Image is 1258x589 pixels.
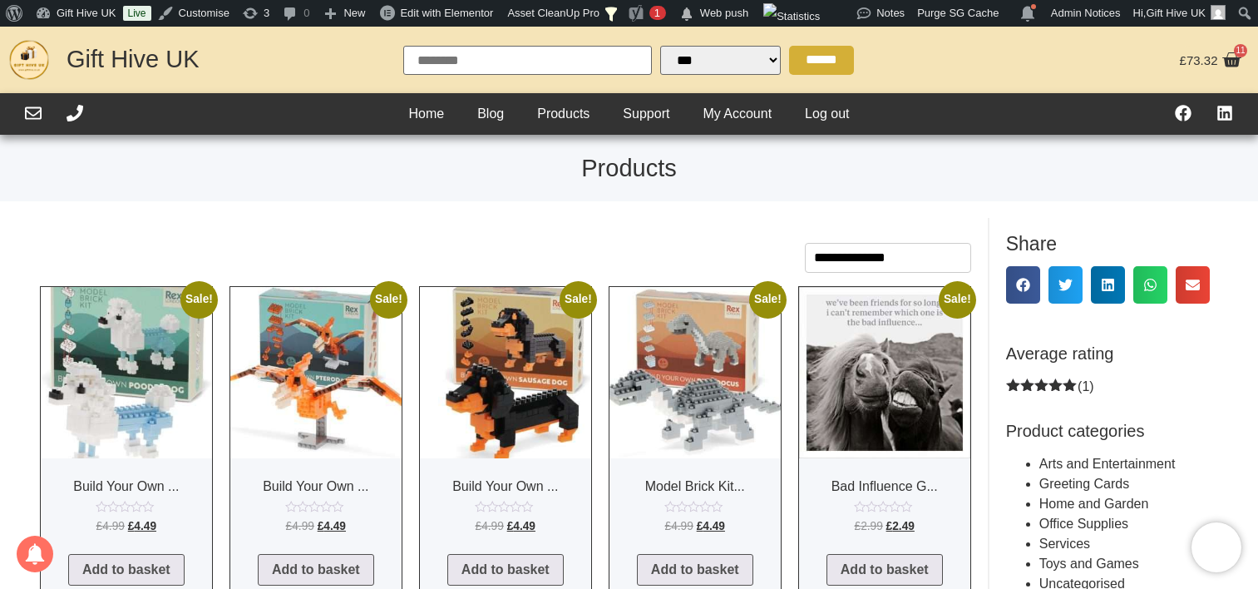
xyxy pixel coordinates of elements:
[67,46,200,72] a: Gift Hive UK
[855,520,883,532] bdi: 2.99
[939,281,975,318] span: Sale!
[560,281,596,318] span: Sale!
[1180,53,1218,67] bdi: 73.32
[609,287,781,458] img: Model Brick Kit – Diplodocus Dinosaur
[400,7,493,19] span: Edit with Elementor
[854,501,915,512] div: Rated 0 out of 5
[1039,477,1130,491] a: Greeting Cards
[1039,557,1139,571] a: Toys and Games
[1180,53,1186,67] span: £
[420,287,591,541] a: Sale! Build Your Own ...Rated 0 out of 5
[886,520,915,532] bdi: 2.49
[1146,7,1206,19] span: Gift Hive UK
[476,520,504,532] bdi: 4.99
[609,472,781,501] h2: Model Brick Kit...
[1091,266,1125,304] div: Share on linkedin
[1006,421,1210,441] h5: Product categories
[41,287,212,458] img: Build Your Own Poodle Model Brick Kit
[1006,344,1210,364] h5: Average rating
[25,105,42,121] a: Email Us
[637,554,753,586] a: Add to basket: “Model Brick Kit – Diplodocus Dinosaur”
[1039,497,1149,511] a: Home and Garden
[1191,522,1241,572] iframe: Brevo live chat
[128,520,135,532] span: £
[507,520,514,532] span: £
[799,287,970,541] a: Sale! Bad Influence G...Rated 0 out of 5
[664,501,726,512] div: Rated 0 out of 5
[520,101,606,126] a: Products
[128,520,156,532] bdi: 4.49
[318,520,346,532] bdi: 4.49
[697,520,703,532] span: £
[886,520,893,532] span: £
[420,287,591,458] img: Build Your Own Sausage Dog Model Brick Kit
[1176,46,1246,74] a: £73.32 11
[826,554,943,586] a: Add to basket: “Bad Influence Greeting Card”
[678,2,695,26] span: 
[1039,517,1128,531] a: Office Supplies
[1006,266,1040,304] div: Share on facebook
[67,105,83,121] a: Call Us
[476,520,482,532] span: £
[855,520,861,532] span: £
[258,554,374,586] a: Add to basket: “Build Your Own Pterodactyl Dinosaur Model Brick Kit”
[67,105,83,124] div: Call Us
[8,39,50,81] img: GHUK-Site-Icon-2024-2
[686,101,788,126] a: My Account
[1039,537,1090,551] a: Services
[41,472,212,501] h2: Build Your Own ...
[318,520,324,532] span: £
[1175,105,1191,121] a: Visit our Facebook Page
[1133,266,1167,304] div: Share on whatsapp
[1006,235,1210,254] h5: Share
[1234,44,1247,57] span: 11
[1039,457,1176,471] a: Arts and Entertainment
[1176,266,1210,304] div: Share on email
[461,101,520,126] a: Blog
[1216,105,1233,121] a: Find Us On LinkedIn
[507,520,535,532] bdi: 4.49
[286,520,293,532] span: £
[180,281,217,318] span: Sale!
[420,472,591,501] h2: Build Your Own ...
[285,501,347,512] div: Rated 0 out of 5
[805,243,971,273] select: Shop order
[606,101,686,126] a: Support
[799,287,970,458] img: Bad Influence Greeting Card
[788,101,866,126] a: Log out
[1048,266,1083,304] div: Share on twitter
[475,501,536,512] div: Rated 0 out of 5
[68,554,185,586] a: Add to basket: “Build Your Own Poodle Model Brick Kit”
[799,472,970,501] h2: Bad Influence G...
[41,287,212,541] a: Sale! Build Your Own ...Rated 0 out of 5
[123,6,151,21] a: Live
[654,7,660,19] span: 1
[96,520,103,532] span: £
[1006,378,1078,424] span: Rated out of 5
[286,520,314,532] bdi: 4.99
[749,281,786,318] span: Sale!
[447,554,564,586] a: Add to basket: “Build Your Own Sausage Dog Model Brick Kit”
[392,101,461,126] a: Home
[8,156,1250,181] h1: Products
[230,287,402,541] a: Sale! Build Your Own ...Rated 0 out of 5
[96,520,125,532] bdi: 4.99
[96,501,157,512] div: Rated 0 out of 5
[230,287,402,458] img: Build Your Own Pterodactyl Dinosaur Model Brick Kit
[763,3,820,30] img: Views over 48 hours. Click for more Jetpack Stats.
[665,520,693,532] bdi: 4.99
[697,520,725,532] bdi: 4.49
[392,101,866,126] nav: Header Menu
[1006,379,1094,394] a: Ratedout of 5(1)
[609,287,781,541] a: Sale! Model Brick Kit...Rated 0 out of 5
[370,281,407,318] span: Sale!
[665,520,672,532] span: £
[230,472,402,501] h2: Build Your Own ...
